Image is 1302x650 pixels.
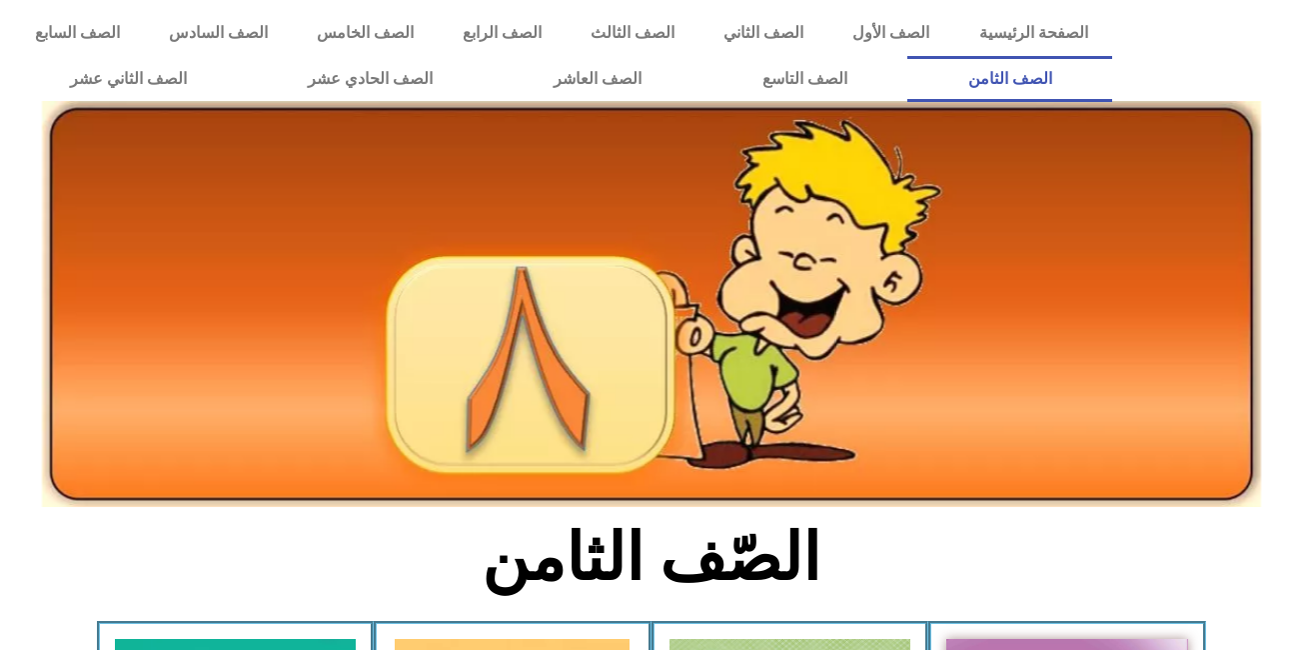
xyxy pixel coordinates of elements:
a: الصف الثالث [567,10,699,56]
a: الصف الحادي عشر [248,56,494,102]
a: الصف الثامن [907,56,1112,102]
a: الصف السابع [10,10,144,56]
a: الصف العاشر [494,56,702,102]
a: الصفحة الرئيسية [954,10,1112,56]
a: الصف الثاني عشر [10,56,248,102]
a: الصف الأول [828,10,954,56]
a: الصف الثاني [699,10,828,56]
a: الصف التاسع [702,56,908,102]
h2: الصّف الثامن [321,519,981,597]
a: الصف السادس [144,10,292,56]
a: الصف الرابع [438,10,566,56]
a: الصف الخامس [292,10,438,56]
